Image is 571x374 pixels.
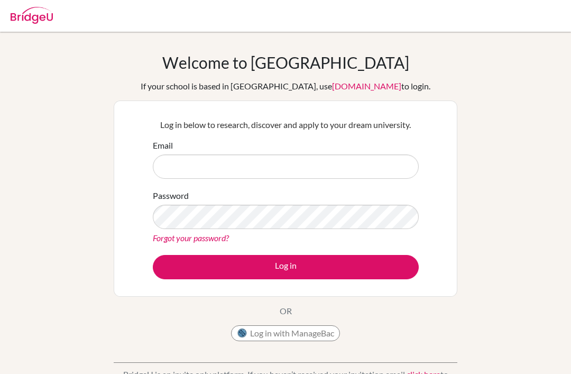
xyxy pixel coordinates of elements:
[153,255,419,279] button: Log in
[332,81,401,91] a: [DOMAIN_NAME]
[153,139,173,152] label: Email
[153,118,419,131] p: Log in below to research, discover and apply to your dream university.
[280,305,292,317] p: OR
[162,53,409,72] h1: Welcome to [GEOGRAPHIC_DATA]
[153,233,229,243] a: Forgot your password?
[11,7,53,24] img: Bridge-U
[153,189,189,202] label: Password
[141,80,430,93] div: If your school is based in [GEOGRAPHIC_DATA], use to login.
[231,325,340,341] button: Log in with ManageBac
